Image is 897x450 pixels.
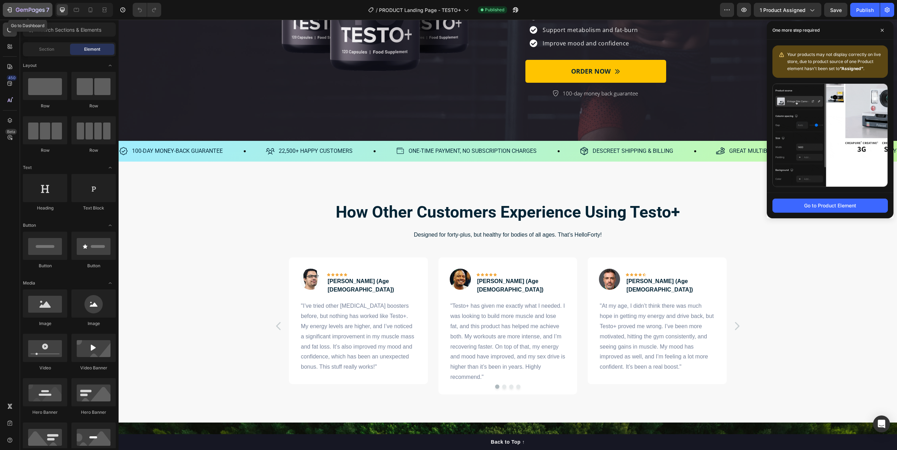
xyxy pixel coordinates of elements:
[23,164,32,171] span: Text
[830,7,842,13] span: Save
[23,62,37,69] span: Layout
[3,3,52,17] button: 7
[474,126,555,137] p: Descreet Shipping & Billing
[331,249,352,270] img: Alt Image
[105,277,116,289] span: Toggle open
[23,409,67,415] div: Hero Banner
[508,257,596,274] p: [PERSON_NAME] (Age [DEMOGRAPHIC_DATA])
[160,126,234,137] p: 22,500+ Happy Customers
[480,249,501,270] img: Alt Image
[23,23,116,37] input: Search Sections & Elements
[209,257,297,274] p: [PERSON_NAME] (Age [DEMOGRAPHIC_DATA])
[760,6,806,14] span: 1 product assigned
[71,320,116,327] div: Image
[105,162,116,173] span: Toggle open
[84,46,100,52] span: Element
[873,415,890,432] div: Open Intercom Messenger
[105,220,116,231] span: Toggle open
[46,6,49,14] p: 7
[182,281,297,352] p: "I’ve tried other [MEDICAL_DATA] boosters before, but nothing has worked like Testo+. My energy l...
[5,129,17,135] div: Beta
[13,126,104,137] p: 100-day money-back guarantee
[23,205,67,211] div: Heading
[391,365,395,369] button: Dot
[376,6,378,14] span: /
[71,103,116,109] div: Row
[23,147,67,154] div: Row
[23,280,35,286] span: Media
[372,419,406,426] div: Back to Top ↑
[71,205,116,211] div: Text Block
[840,66,863,71] b: “Assigned”
[611,126,680,137] p: Great Multibuy Savings
[772,27,820,34] p: One more step required
[105,60,116,71] span: Toggle open
[7,75,17,81] div: 450
[154,210,624,220] p: Designed for forty-plus, but healthy for bodies of all ages. That’s HelloForty!
[754,3,821,17] button: 1 product assigned
[332,281,447,362] p: "Testo+ has given me exactly what I needed. I was looking to build more muscle and lose fat, and ...
[71,409,116,415] div: Hero Banner
[824,3,847,17] button: Save
[23,103,67,109] div: Row
[23,222,36,229] span: Button
[444,70,519,78] p: 100-day money back guarantee
[384,365,388,369] button: Dot
[154,301,166,312] button: Carousel Back Arrow
[23,263,67,269] div: Button
[71,147,116,154] div: Row
[613,301,624,312] button: Carousel Next Arrow
[377,365,381,369] button: Dot
[407,40,548,63] a: Order Now
[398,365,402,369] button: Dot
[772,199,888,213] button: Go to Product Element
[787,52,881,71] span: Your products may not display correctly on live store, due to product source of one Product eleme...
[182,249,203,270] img: Alt Image
[153,181,625,204] h2: how other customers experience using testo+
[453,46,492,57] p: Order Now
[119,20,897,450] iframe: Design area
[850,3,880,17] button: Publish
[71,365,116,371] div: Video Banner
[804,202,856,209] div: Go to Product Element
[23,320,67,327] div: Image
[290,126,418,137] p: One-Time Payment, No Subscription Charges
[71,263,116,269] div: Button
[856,6,874,14] div: Publish
[23,365,67,371] div: Video
[481,281,596,352] p: "At my age, I didn’t think there was much hope in getting my energy and drive back, but Testo+ pr...
[485,7,504,13] span: Published
[379,6,461,14] span: PRODUCT Landing Page - TESTO+
[359,257,447,274] p: [PERSON_NAME] (Age [DEMOGRAPHIC_DATA])
[39,46,54,52] span: Section
[133,3,161,17] div: Undo/Redo
[736,126,827,137] p: 100-day money-back guarantee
